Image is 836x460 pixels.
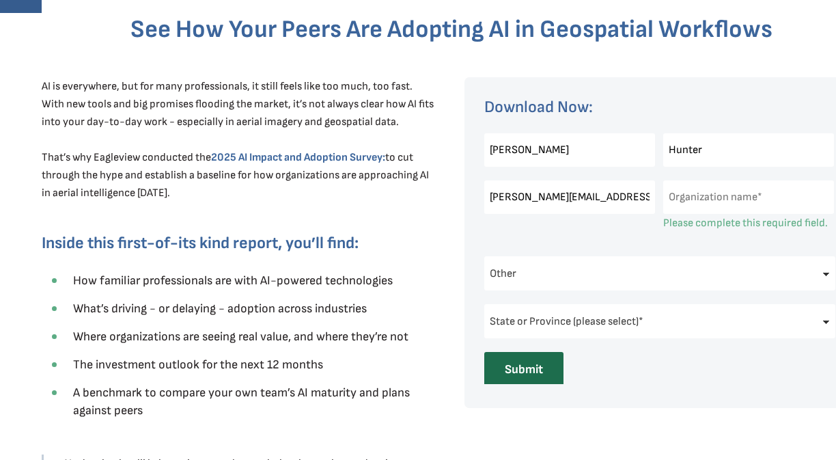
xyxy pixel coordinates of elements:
[663,180,834,214] input: Organization name*
[130,15,772,44] span: See How Your Peers Are Adopting AI in Geospatial Workflows
[42,151,429,200] span: to cut through the hype and establish a baseline for how organizations are approaching AI in aeri...
[211,151,385,164] strong: 2025 AI Impact and Adoption Survey:
[42,80,434,164] span: AI is everywhere, but for many professionals, it still feels like too much, too fast. With new to...
[663,217,828,230] label: Please complete this required field.
[73,385,410,418] span: A benchmark to compare your own team’s AI maturity and plans against peers
[73,301,367,316] span: What’s driving - or delaying - adoption across industries
[484,97,593,117] span: Download Now:
[484,352,563,387] input: Submit
[42,233,359,253] span: Inside this first-of-its kind report, you’ll find:
[663,133,834,167] input: Last name*
[73,357,323,372] span: The investment outlook for the next 12 months
[73,329,408,344] span: Where organizations are seeing real value, and where they’re not
[73,273,393,288] span: How familiar professionals are with AI-powered technologies
[484,133,655,167] input: First name*
[484,180,655,214] input: Email*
